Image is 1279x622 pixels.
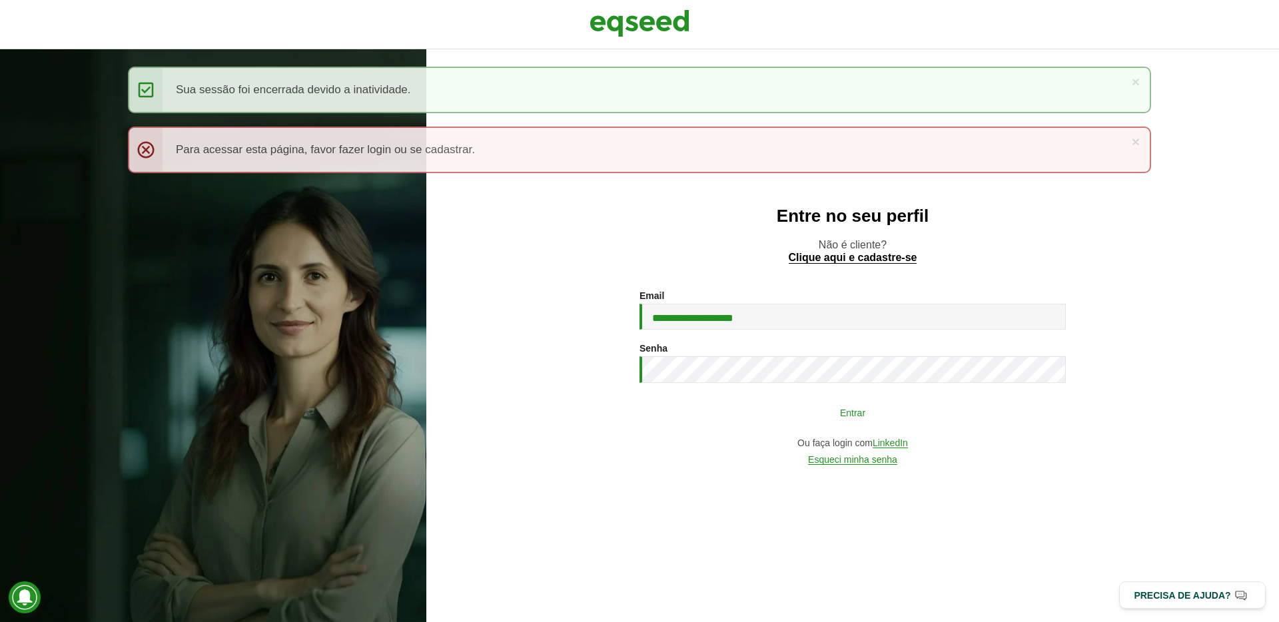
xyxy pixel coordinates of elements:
a: Esqueci minha senha [808,455,897,465]
div: Sua sessão foi encerrada devido a inatividade. [128,67,1151,113]
button: Entrar [679,400,1026,425]
div: Ou faça login com [639,438,1066,448]
a: × [1132,135,1140,149]
label: Senha [639,344,667,353]
a: × [1132,75,1140,89]
label: Email [639,291,664,300]
p: Não é cliente? [453,238,1252,264]
a: Clique aqui e cadastre-se [789,252,917,264]
h2: Entre no seu perfil [453,206,1252,226]
div: Para acessar esta página, favor fazer login ou se cadastrar. [128,127,1151,173]
img: EqSeed Logo [590,7,689,40]
a: LinkedIn [873,438,908,448]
